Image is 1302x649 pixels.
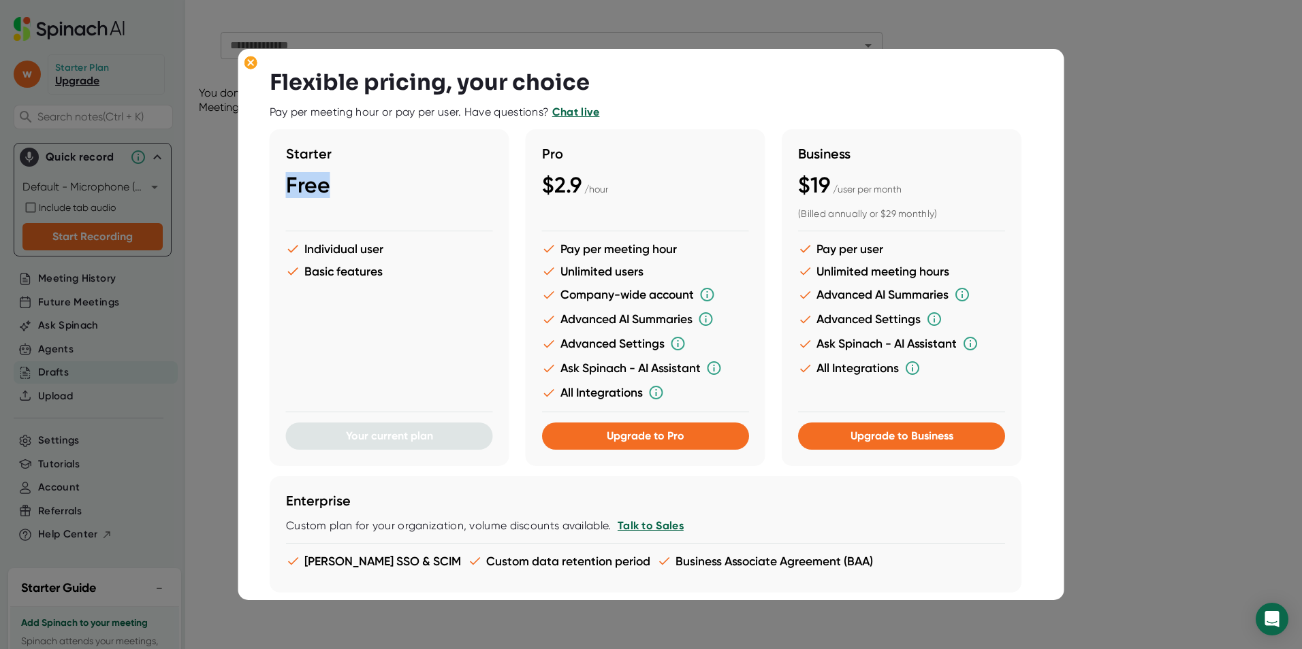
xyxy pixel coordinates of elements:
[286,172,330,198] span: Free
[542,422,749,450] button: Upgrade to Pro
[850,429,953,442] span: Upgrade to Business
[798,286,1005,303] li: Advanced AI Summaries
[798,242,1005,256] li: Pay per user
[286,242,493,256] li: Individual user
[798,311,1005,327] li: Advanced Settings
[657,554,873,568] li: Business Associate Agreement (BAA)
[1256,603,1288,635] div: Open Intercom Messenger
[542,146,749,162] h3: Pro
[286,422,493,450] button: Your current plan
[468,554,650,568] li: Custom data retention period
[270,105,600,119] div: Pay per meeting hour or pay per user. Have questions?
[346,429,433,442] span: Your current plan
[542,286,749,303] li: Company-wide account
[542,360,749,376] li: Ask Spinach - AI Assistant
[798,360,1005,376] li: All Integrations
[798,335,1005,352] li: Ask Spinach - AI Assistant
[798,172,830,198] span: $19
[798,264,1005,278] li: Unlimited meeting hours
[607,429,684,442] span: Upgrade to Pro
[833,184,902,195] span: / user per month
[798,208,1005,220] div: (Billed annually or $29 monthly)
[542,172,582,198] span: $2.9
[286,146,493,162] h3: Starter
[552,105,600,118] a: Chat live
[542,264,749,278] li: Unlimited users
[542,335,749,352] li: Advanced Settings
[286,493,1005,509] h3: Enterprise
[270,69,590,95] h3: Flexible pricing, your choice
[286,554,461,568] li: [PERSON_NAME] SSO & SCIM
[798,422,1005,450] button: Upgrade to Business
[542,311,749,327] li: Advanced AI Summaries
[798,146,1005,162] h3: Business
[584,184,608,195] span: / hour
[286,519,1005,533] div: Custom plan for your organization, volume discounts available.
[542,242,749,256] li: Pay per meeting hour
[286,264,493,278] li: Basic features
[542,384,749,401] li: All Integrations
[617,519,683,532] a: Talk to Sales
